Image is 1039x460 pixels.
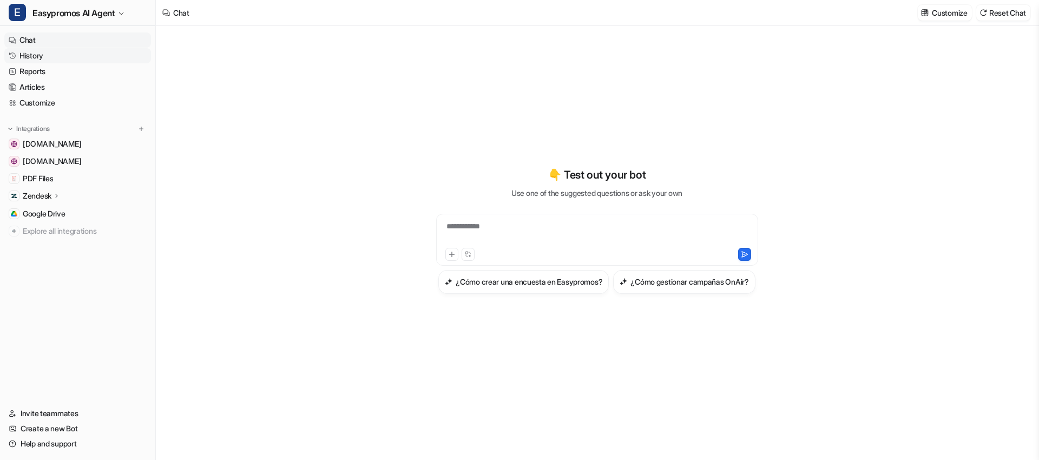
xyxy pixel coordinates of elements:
[511,187,682,199] p: Use one of the suggested questions or ask your own
[23,173,53,184] span: PDF Files
[23,222,147,240] span: Explore all integrations
[445,278,452,286] img: ¿Cómo crear una encuesta en Easypromos?
[4,80,151,95] a: Articles
[976,5,1030,21] button: Reset Chat
[23,190,51,201] p: Zendesk
[23,139,81,149] span: [DOMAIN_NAME]
[4,406,151,421] a: Invite teammates
[4,48,151,63] a: History
[4,95,151,110] a: Customize
[9,4,26,21] span: E
[4,136,151,152] a: www.easypromosapp.com[DOMAIN_NAME]
[438,270,609,294] button: ¿Cómo crear una encuesta en Easypromos?¿Cómo crear una encuesta en Easypromos?
[613,270,755,294] button: ¿Cómo gestionar campañas OnAir?¿Cómo gestionar campañas OnAir?
[4,32,151,48] a: Chat
[4,64,151,79] a: Reports
[620,278,627,286] img: ¿Cómo gestionar campañas OnAir?
[32,5,115,21] span: Easypromos AI Agent
[4,421,151,436] a: Create a new Bot
[6,125,14,133] img: expand menu
[137,125,145,133] img: menu_add.svg
[23,208,65,219] span: Google Drive
[4,206,151,221] a: Google DriveGoogle Drive
[173,7,189,18] div: Chat
[11,141,17,147] img: www.easypromosapp.com
[4,171,151,186] a: PDF FilesPDF Files
[4,123,53,134] button: Integrations
[4,436,151,451] a: Help and support
[11,158,17,165] img: easypromos-apiref.redoc.ly
[932,7,967,18] p: Customize
[548,167,646,183] p: 👇 Test out your bot
[630,276,748,287] h3: ¿Cómo gestionar campañas OnAir?
[9,226,19,236] img: explore all integrations
[11,211,17,217] img: Google Drive
[4,224,151,239] a: Explore all integrations
[918,5,971,21] button: Customize
[456,276,602,287] h3: ¿Cómo crear una encuesta en Easypromos?
[11,193,17,199] img: Zendesk
[979,9,987,17] img: reset
[16,124,50,133] p: Integrations
[23,156,81,167] span: [DOMAIN_NAME]
[921,9,929,17] img: customize
[11,175,17,182] img: PDF Files
[4,154,151,169] a: easypromos-apiref.redoc.ly[DOMAIN_NAME]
